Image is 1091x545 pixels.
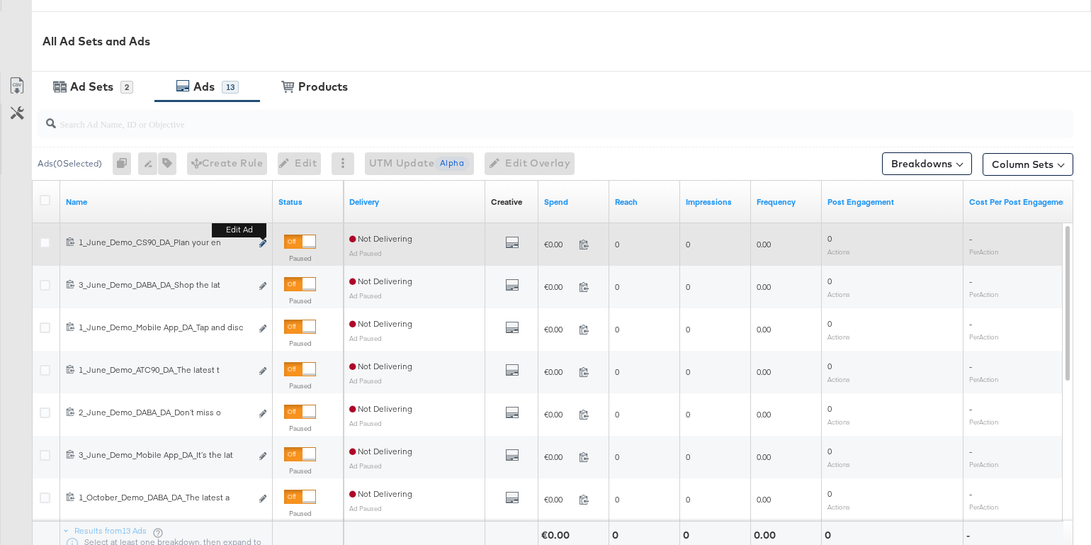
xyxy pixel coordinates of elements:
[882,152,972,175] button: Breakdowns
[544,451,573,462] span: €0.00
[827,196,958,208] a: The number of actions related to your Page's posts as a result of your ad.
[284,339,316,348] label: Paused
[349,249,382,257] sub: Ad Paused
[615,409,619,420] span: 0
[969,460,998,468] sub: Per Action
[79,407,251,418] div: 2_June_Demo_DABA_DA_Don’t miss o
[827,247,850,256] sub: Actions
[349,318,412,329] span: Not Delivering
[827,403,832,414] span: 0
[349,419,382,427] sub: Ad Paused
[757,196,816,208] a: The average number of times your ad was served to each person.
[969,332,998,341] sub: Per Action
[827,276,832,286] span: 0
[827,502,850,511] sub: Actions
[56,104,980,132] input: Search Ad Name, ID or Objective
[284,254,316,263] label: Paused
[544,494,573,505] span: €0.00
[79,492,251,503] div: 1_October_Demo_DABA_DA_The latest a
[615,451,619,462] span: 0
[683,529,694,542] div: 0
[757,451,771,462] span: 0.00
[615,281,619,292] span: 0
[79,449,251,461] div: 3_June_Demo_Mobile App_DA_It’s the lat
[284,381,316,391] label: Paused
[79,237,251,248] div: 1_June_Demo_CS90_DA_Plan your en
[193,79,215,95] div: Ads
[969,247,998,256] sub: Per Action
[969,375,998,383] sub: Per Action
[969,318,972,329] span: -
[66,196,267,208] a: Ad Name.
[969,276,972,286] span: -
[615,239,619,249] span: 0
[491,196,522,208] div: Creative
[349,376,382,385] sub: Ad Paused
[827,417,850,426] sub: Actions
[969,417,998,426] sub: Per Action
[969,361,972,371] span: -
[686,239,690,249] span: 0
[969,233,972,244] span: -
[983,153,1073,176] button: Column Sets
[757,281,771,292] span: 0.00
[541,529,574,542] div: €0.00
[298,79,348,95] div: Products
[757,324,771,335] span: 0.00
[544,324,573,335] span: €0.00
[79,364,251,376] div: 1_June_Demo_ATC90_DA_The latest t
[686,281,690,292] span: 0
[827,290,850,298] sub: Actions
[284,296,316,305] label: Paused
[79,322,251,333] div: 1_June_Demo_Mobile App_DA_Tap and disc
[827,446,832,456] span: 0
[349,446,412,456] span: Not Delivering
[686,366,690,377] span: 0
[686,451,690,462] span: 0
[615,366,619,377] span: 0
[827,318,832,329] span: 0
[349,334,382,342] sub: Ad Paused
[827,233,832,244] span: 0
[686,494,690,505] span: 0
[349,488,412,499] span: Not Delivering
[757,409,771,420] span: 0.00
[349,361,412,371] span: Not Delivering
[544,196,604,208] a: The total amount spent to date.
[349,276,412,286] span: Not Delivering
[686,196,745,208] a: The number of times your ad was served. On mobile apps an ad is counted as served the first time ...
[70,79,113,95] div: Ad Sets
[827,488,832,499] span: 0
[284,466,316,476] label: Paused
[38,157,102,170] div: Ads ( 0 Selected)
[825,529,835,542] div: 0
[349,291,382,300] sub: Ad Paused
[686,324,690,335] span: 0
[259,237,267,252] button: Edit ad
[615,196,674,208] a: The number of people your ad was served to.
[544,366,573,377] span: €0.00
[113,152,138,175] div: 0
[966,529,974,542] div: -
[615,494,619,505] span: 0
[544,409,573,420] span: €0.00
[349,196,480,208] a: Reflects the ability of your Ad to achieve delivery.
[754,529,780,542] div: 0.00
[222,81,239,94] div: 13
[827,375,850,383] sub: Actions
[544,239,573,249] span: €0.00
[349,233,412,244] span: Not Delivering
[969,403,972,414] span: -
[757,494,771,505] span: 0.00
[612,529,623,542] div: 0
[827,332,850,341] sub: Actions
[544,281,573,292] span: €0.00
[969,502,998,511] sub: Per Action
[349,403,412,414] span: Not Delivering
[120,81,133,94] div: 2
[212,223,266,237] b: Edit ad
[827,361,832,371] span: 0
[969,290,998,298] sub: Per Action
[79,279,251,291] div: 3_June_Demo_DABA_DA_Shop the lat
[969,446,972,456] span: -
